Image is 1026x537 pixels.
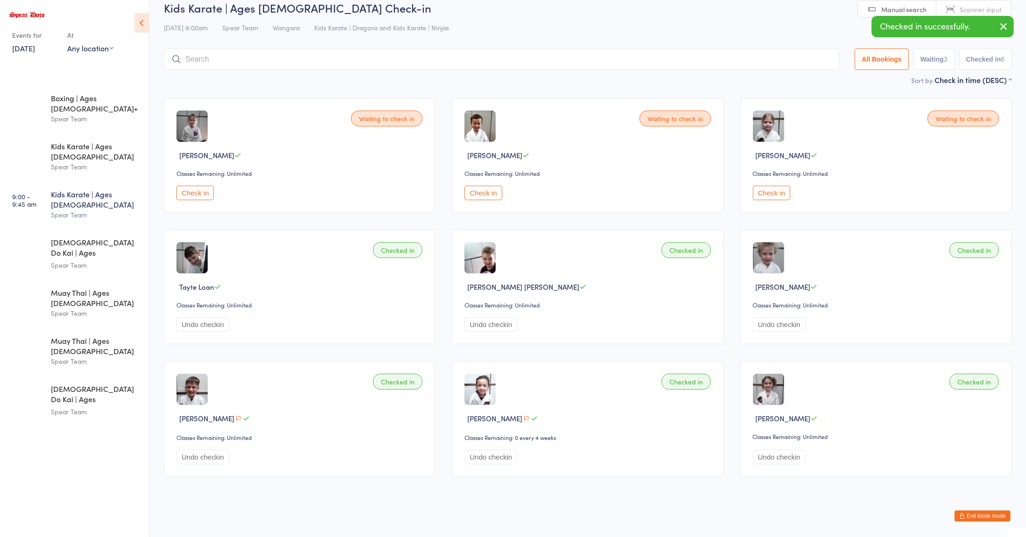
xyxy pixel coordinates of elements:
img: Spear Dojo [9,12,44,18]
img: image1745397069.png [176,374,208,405]
div: Checked in successfully. [871,16,1014,37]
a: 10:30 -11:15 am[DEMOGRAPHIC_DATA] Do Kai | Ages [DEMOGRAPHIC_DATA]Spear Team [3,376,149,425]
a: 9:00 -9:45 amKids Karate | Ages [DEMOGRAPHIC_DATA]Spear Team [3,181,149,228]
div: Classes Remaining: Unlimited [753,301,1002,309]
div: Waiting to check in [351,111,422,126]
button: Undo checkin [464,317,517,332]
span: [PERSON_NAME] [PERSON_NAME] [467,282,579,292]
time: 9:00 - 9:45 am [12,193,36,208]
div: Spear Team [51,308,141,319]
time: 10:30 - 11:15 am [12,387,36,402]
button: Waiting3 [914,49,955,70]
span: [DATE] 9:00am [164,23,208,32]
label: Sort by [911,76,933,85]
time: 9:44 - 10:29 am [12,241,38,256]
div: Boxing | Ages [DEMOGRAPHIC_DATA]+ [51,93,141,113]
div: Any location [67,43,113,53]
div: Spear Team [51,209,141,220]
div: Muay Thai | Ages [DEMOGRAPHIC_DATA] [51,287,141,308]
img: image1704508677.png [753,374,784,405]
a: [DATE] [12,43,35,53]
img: image1665797805.png [464,111,496,142]
div: Checked in [661,374,711,390]
button: Exit kiosk mode [955,510,1011,522]
button: Undo checkin [464,450,517,464]
span: [PERSON_NAME] [179,413,234,423]
div: 3 [944,56,948,63]
span: [PERSON_NAME] [467,150,522,160]
a: 9:45 -10:30 amMuay Thai | Ages [DEMOGRAPHIC_DATA]Spear Team [3,279,149,327]
div: Checked in [373,242,422,258]
div: Spear Team [51,356,141,367]
div: At [67,28,113,43]
img: image1728697136.png [753,242,784,273]
span: Spear Team [222,23,258,32]
span: Wangara [273,23,300,32]
div: Spear Team [51,113,141,124]
div: Classes Remaining: Unlimited [464,301,713,309]
img: image1721437867.png [753,111,784,142]
a: 8:30 -9:00 amKids Karate | Ages [DEMOGRAPHIC_DATA]Spear Team [3,133,149,180]
img: image1743815173.png [464,374,496,405]
div: Events for [12,28,58,43]
div: Kids Karate | Ages [DEMOGRAPHIC_DATA] [51,141,141,161]
button: Check in [753,186,790,200]
img: image1658991577.png [464,242,496,273]
span: [PERSON_NAME] [179,150,234,160]
a: 9:44 -10:29 am[DEMOGRAPHIC_DATA] Do Kai | Ages [DEMOGRAPHIC_DATA]Spear Team [3,229,149,279]
button: Undo checkin [753,450,806,464]
button: All Bookings [855,49,909,70]
button: Check in [464,186,502,200]
span: [PERSON_NAME] [467,413,522,423]
div: Spear Team [51,161,141,172]
span: Scanner input [960,5,1002,14]
img: image1684544166.png [176,111,208,142]
time: 8:30 - 9:00 am [12,145,36,160]
a: 8:00 -9:00 amBoxing | Ages [DEMOGRAPHIC_DATA]+Spear Team [3,85,149,132]
img: image1684546533.png [176,242,208,273]
span: [PERSON_NAME] [756,282,811,292]
div: Waiting to check in [639,111,711,126]
span: Manual search [881,5,927,14]
button: Undo checkin [176,317,229,332]
div: Classes Remaining: Unlimited [176,169,425,177]
span: [PERSON_NAME] [756,150,811,160]
div: Checked in [661,242,711,258]
div: [DEMOGRAPHIC_DATA] Do Kai | Ages [DEMOGRAPHIC_DATA] [51,384,141,406]
div: Kids Karate | Ages [DEMOGRAPHIC_DATA] [51,189,141,209]
time: 9:45 - 10:30 am [12,291,38,306]
div: Spear Team [51,406,141,417]
time: 8:00 - 9:00 am [12,97,36,112]
div: Check in time (DESC) [935,75,1012,85]
div: Spear Team [51,260,141,271]
div: Classes Remaining: Unlimited [464,169,713,177]
button: Undo checkin [176,450,229,464]
div: Checked in [949,374,999,390]
div: Muay Thai | Ages [DEMOGRAPHIC_DATA] [51,335,141,356]
time: 10:29 - 11:14 am [12,339,36,354]
input: Search [164,49,839,70]
div: Classes Remaining: 0 every 4 weeks [464,433,713,441]
a: 10:29 -11:14 amMuay Thai | Ages [DEMOGRAPHIC_DATA]Spear Team [3,328,149,375]
div: [DEMOGRAPHIC_DATA] Do Kai | Ages [DEMOGRAPHIC_DATA] [51,237,141,260]
button: Check in [176,186,214,200]
div: Classes Remaining: Unlimited [753,432,1002,440]
span: Kids Karate | Dragons and Kids Karate | Ninjas [314,23,449,32]
div: Checked in [949,242,999,258]
div: Checked in [373,374,422,390]
button: Undo checkin [753,317,806,332]
div: Classes Remaining: Unlimited [753,169,1002,177]
div: Classes Remaining: Unlimited [176,433,425,441]
div: Classes Remaining: Unlimited [176,301,425,309]
div: Waiting to check in [928,111,999,126]
button: Checked in6 [959,49,1012,70]
span: [PERSON_NAME] [756,413,811,423]
span: Tayte Loan [179,282,214,292]
div: 6 [1001,56,1005,63]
